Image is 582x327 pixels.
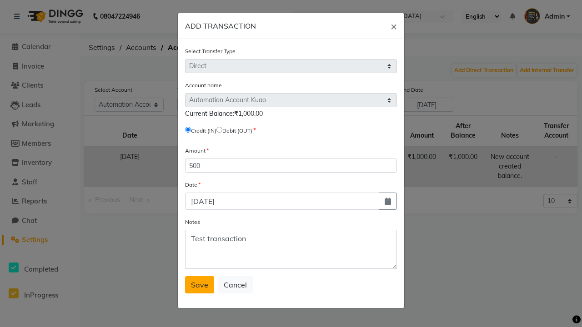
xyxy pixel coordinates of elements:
[222,127,252,135] label: Debit (OUT)
[391,19,397,33] span: ×
[185,20,256,31] h6: ADD TRANSACTION
[185,109,263,118] span: Current Balance:₹1,000.00
[185,47,236,55] label: Select Transfer Type
[191,280,208,289] span: Save
[185,276,214,293] button: Save
[191,127,216,135] label: Credit (IN)
[185,181,201,189] label: Date
[185,218,200,226] label: Notes
[185,147,209,155] label: Amount
[218,276,253,293] button: Cancel
[185,81,222,89] label: Account name
[383,13,404,39] button: Close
